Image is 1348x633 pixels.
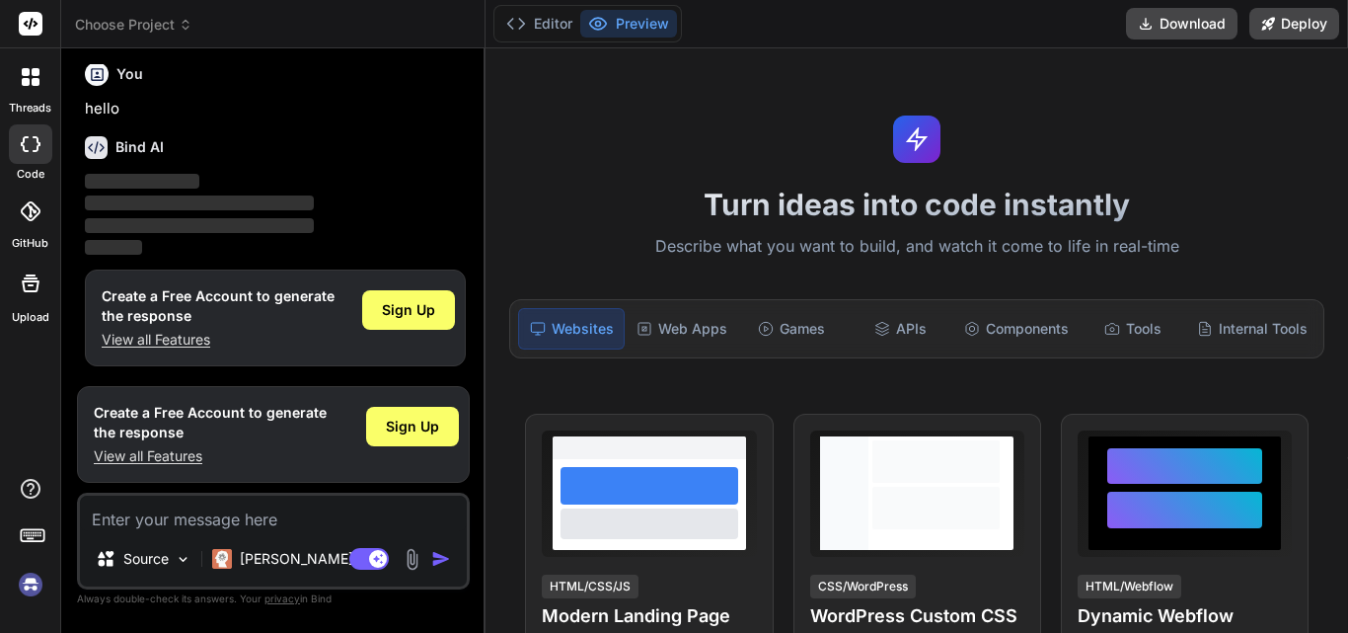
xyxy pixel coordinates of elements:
[115,137,164,157] h6: Bind AI
[85,174,199,189] span: ‌
[956,308,1077,350] div: Components
[14,568,47,601] img: signin
[810,575,916,598] div: CSS/WordPress
[102,286,335,326] h1: Create a Free Account to generate the response
[431,549,451,569] img: icon
[739,308,844,350] div: Games
[497,187,1336,222] h1: Turn ideas into code instantly
[12,309,49,326] label: Upload
[12,235,48,252] label: GitHub
[1081,308,1185,350] div: Tools
[580,10,677,38] button: Preview
[629,308,735,350] div: Web Apps
[810,602,1024,630] h4: WordPress Custom CSS
[382,300,435,320] span: Sign Up
[85,98,466,120] p: hello
[9,100,51,117] label: threads
[1126,8,1237,40] button: Download
[1249,8,1339,40] button: Deploy
[386,417,439,436] span: Sign Up
[116,64,143,84] h6: You
[77,590,470,608] p: Always double-check its answers. Your in Bind
[518,308,625,350] div: Websites
[401,548,423,571] img: attachment
[94,403,327,442] h1: Create a Free Account to generate the response
[17,166,44,183] label: code
[1189,308,1315,350] div: Internal Tools
[85,196,314,210] span: ‌
[75,15,192,35] span: Choose Project
[542,602,756,630] h4: Modern Landing Page
[85,240,142,255] span: ‌
[264,593,300,604] span: privacy
[1078,575,1181,598] div: HTML/Webflow
[542,575,638,598] div: HTML/CSS/JS
[212,549,232,569] img: Claude 4 Sonnet
[85,218,314,233] span: ‌
[240,549,387,569] p: [PERSON_NAME] 4 S..
[102,330,335,350] p: View all Features
[848,308,952,350] div: APIs
[123,549,169,569] p: Source
[175,551,191,568] img: Pick Models
[498,10,580,38] button: Editor
[94,446,327,466] p: View all Features
[497,234,1336,260] p: Describe what you want to build, and watch it come to life in real-time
